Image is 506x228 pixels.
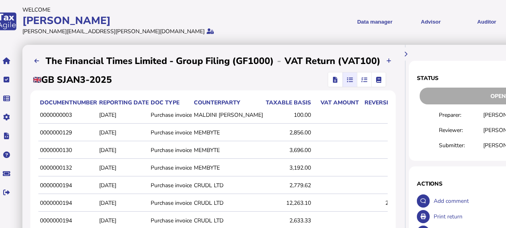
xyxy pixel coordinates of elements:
[98,124,149,141] td: [DATE]
[98,107,149,124] td: [DATE]
[38,107,98,124] td: 0000000003
[439,142,483,149] div: Submitter:
[22,6,293,14] div: Welcome
[343,72,357,87] mat-button-toggle: Reconcilliation view by document
[361,146,407,154] div: 739.20
[38,124,98,141] td: 0000000129
[361,129,407,136] div: 571.20
[361,182,407,189] div: 555.92
[361,217,407,224] div: 526.67
[38,98,98,107] th: documentNumber
[265,99,311,106] div: Taxable basis
[265,164,311,172] div: 3,192.00
[149,98,192,107] th: Doc type
[98,142,149,159] td: [DATE]
[38,160,98,176] td: 0000000132
[361,164,407,172] div: 638.40
[46,55,274,67] h2: The Financial Times Limited - Group Filing (GF1000)
[98,98,149,107] th: Reporting date
[3,98,10,99] i: Data manager
[406,12,456,31] button: Shows a dropdown of VAT Advisor options
[22,28,205,35] div: [PERSON_NAME][EMAIL_ADDRESS][PERSON_NAME][DOMAIN_NAME]
[149,195,192,212] td: Purchase invoice
[38,142,98,159] td: 0000000130
[192,142,263,159] td: MEMBYTE
[265,129,311,136] div: 2,856.00
[33,74,112,86] h2: GB SJAN3-2025
[265,111,311,119] div: 100.00
[361,199,407,207] div: 2,452.62
[192,124,263,141] td: MEMBYTE
[22,14,293,28] div: [PERSON_NAME]
[33,77,41,83] img: gb.png
[417,210,430,223] button: Open printable view of return.
[417,194,430,208] button: Make a comment in the activity log.
[399,48,412,61] button: Hide
[149,107,192,124] td: Purchase invoice
[192,177,263,194] td: CRUDL LTD
[207,28,214,34] i: Protected by 2-step verification
[30,54,44,68] button: Filings list - by month
[149,160,192,176] td: Purchase invoice
[149,124,192,141] td: Purchase invoice
[192,98,263,107] th: Counterparty
[149,142,192,159] td: Purchase invoice
[382,54,396,68] button: Upload transactions
[265,146,311,154] div: 3,696.00
[192,107,263,124] td: MALDINI [PERSON_NAME]
[274,54,285,67] div: -
[149,177,192,194] td: Purchase invoice
[265,182,311,189] div: 2,779.62
[265,199,311,207] div: 12,263.10
[192,195,263,212] td: CRUDL LTD
[328,72,343,87] mat-button-toggle: Return view
[371,72,386,87] mat-button-toggle: Ledger
[192,160,263,176] td: MEMBYTE
[350,12,400,31] button: Shows a dropdown of Data manager options
[98,195,149,212] td: [DATE]
[98,160,149,176] td: [DATE]
[98,177,149,194] td: [DATE]
[361,99,407,106] div: Reversed VAT
[357,72,371,87] mat-button-toggle: Reconcilliation view by tax code
[313,99,359,106] div: VAT amount
[439,126,483,134] div: Reviewer:
[439,111,483,119] div: Preparer:
[265,217,311,224] div: 2,633.33
[285,55,380,67] h2: VAT Return (VAT100)
[38,195,98,212] td: 0000000194
[38,177,98,194] td: 0000000194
